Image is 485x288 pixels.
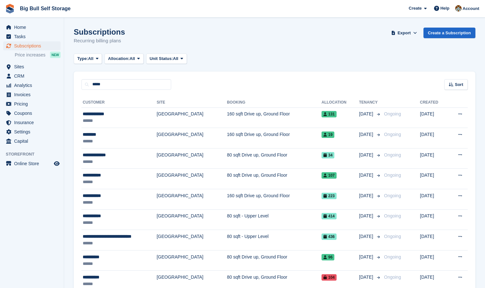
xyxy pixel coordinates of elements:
[420,128,447,148] td: [DATE]
[157,189,227,210] td: [GEOGRAPHIC_DATA]
[3,127,61,136] a: menu
[14,127,53,136] span: Settings
[3,41,61,50] a: menu
[3,137,61,146] a: menu
[384,173,401,178] span: Ongoing
[14,90,53,99] span: Invoices
[322,254,334,260] span: 96
[440,5,449,12] span: Help
[157,230,227,250] td: [GEOGRAPHIC_DATA]
[420,250,447,271] td: [DATE]
[14,72,53,80] span: CRM
[227,189,322,210] td: 160 sqft Drive up, Ground Floor
[150,55,173,62] span: Unit Status:
[397,30,411,36] span: Export
[157,250,227,271] td: [GEOGRAPHIC_DATA]
[359,97,381,108] th: Tenancy
[3,118,61,127] a: menu
[14,137,53,146] span: Capital
[455,81,463,88] span: Sort
[455,5,462,12] img: Mike Llewellen Palmer
[157,128,227,148] td: [GEOGRAPHIC_DATA]
[322,111,337,117] span: 131
[3,62,61,71] a: menu
[423,28,475,38] a: Create a Subscription
[227,97,322,108] th: Booking
[420,97,447,108] th: Created
[3,81,61,90] a: menu
[322,152,334,158] span: 34
[359,131,374,138] span: [DATE]
[463,5,479,12] span: Account
[3,109,61,118] a: menu
[420,189,447,210] td: [DATE]
[322,274,337,281] span: 104
[17,3,73,14] a: Big Bull Self Storage
[322,233,337,240] span: 436
[108,55,130,62] span: Allocation:
[227,250,322,271] td: 80 sqft Drive up, Ground Floor
[227,230,322,250] td: 80 sqft - Upper Level
[3,23,61,32] a: menu
[77,55,88,62] span: Type:
[3,72,61,80] a: menu
[14,118,53,127] span: Insurance
[384,193,401,198] span: Ongoing
[420,209,447,230] td: [DATE]
[384,275,401,280] span: Ongoing
[3,32,61,41] a: menu
[420,107,447,128] td: [DATE]
[420,169,447,189] td: [DATE]
[14,159,53,168] span: Online Store
[227,107,322,128] td: 160 sqft Drive up, Ground Floor
[157,148,227,169] td: [GEOGRAPHIC_DATA]
[14,32,53,41] span: Tasks
[420,148,447,169] td: [DATE]
[157,169,227,189] td: [GEOGRAPHIC_DATA]
[322,213,337,219] span: 414
[74,37,125,45] p: Recurring billing plans
[6,151,64,157] span: Storefront
[359,254,374,260] span: [DATE]
[14,41,53,50] span: Subscriptions
[420,230,447,250] td: [DATE]
[14,23,53,32] span: Home
[359,152,374,158] span: [DATE]
[322,97,359,108] th: Allocation
[14,99,53,108] span: Pricing
[322,131,334,138] span: 19
[227,128,322,148] td: 160 sqft Drive up, Ground Floor
[390,28,418,38] button: Export
[53,160,61,167] a: Preview store
[157,209,227,230] td: [GEOGRAPHIC_DATA]
[409,5,422,12] span: Create
[384,213,401,218] span: Ongoing
[359,111,374,117] span: [DATE]
[50,52,61,58] div: NEW
[227,148,322,169] td: 80 sqft Drive up, Ground Floor
[384,132,401,137] span: Ongoing
[384,152,401,157] span: Ongoing
[105,54,144,64] button: Allocation: All
[74,54,102,64] button: Type: All
[359,213,374,219] span: [DATE]
[130,55,135,62] span: All
[14,109,53,118] span: Coupons
[322,193,337,199] span: 223
[173,55,179,62] span: All
[359,274,374,281] span: [DATE]
[227,169,322,189] td: 80 sqft Drive up, Ground Floor
[227,209,322,230] td: 80 sqft - Upper Level
[146,54,187,64] button: Unit Status: All
[384,254,401,259] span: Ongoing
[3,159,61,168] a: menu
[14,62,53,71] span: Sites
[359,192,374,199] span: [DATE]
[15,52,46,58] span: Price increases
[3,90,61,99] a: menu
[81,97,157,108] th: Customer
[74,28,125,36] h1: Subscriptions
[3,99,61,108] a: menu
[384,111,401,116] span: Ongoing
[157,97,227,108] th: Site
